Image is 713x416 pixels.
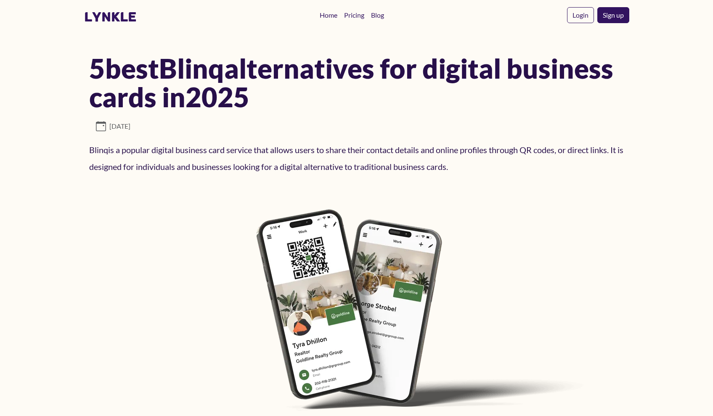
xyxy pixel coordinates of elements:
a: Home [316,7,341,24]
a: Sign up [597,7,629,23]
a: Pricing [341,7,368,24]
h1: 5 best Blinq alternatives for digital business cards in 2025 [89,54,624,111]
a: lynkle [84,9,137,25]
img: Blinq [130,182,584,411]
a: Login [567,7,594,23]
p: Blinq is a popular digital business card service that allows users to share their contact details... [89,141,624,175]
span: [DATE] [96,121,130,131]
a: Blog [368,7,387,24]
